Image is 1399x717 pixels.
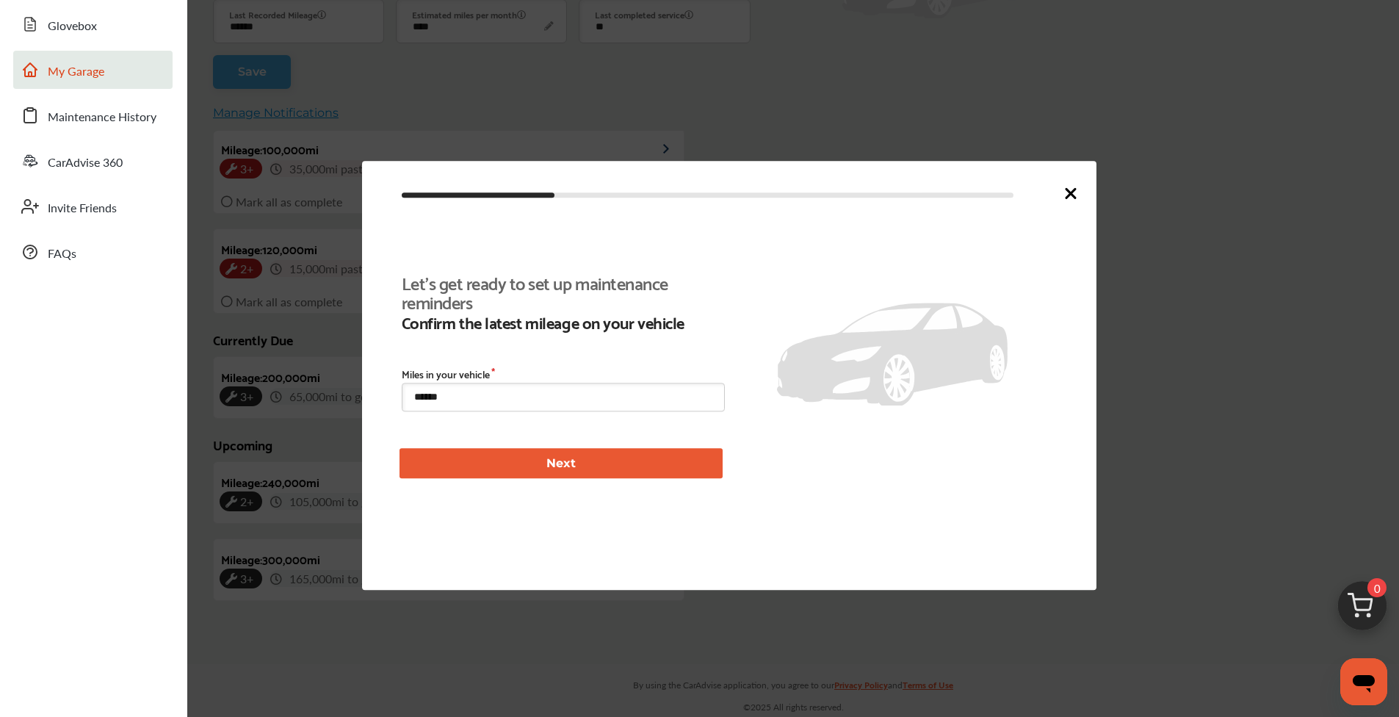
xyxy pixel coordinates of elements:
img: cart_icon.3d0951e8.svg [1327,574,1398,645]
b: Let's get ready to set up maintenance reminders [402,273,715,311]
span: Maintenance History [48,108,156,127]
img: placeholder_car.fcab19be.svg [777,303,1008,406]
button: Next [400,449,723,479]
span: FAQs [48,245,76,264]
b: Confirm the latest mileage on your vehicle [402,312,715,331]
a: FAQs [13,233,173,271]
a: Glovebox [13,5,173,43]
iframe: Button to launch messaging window [1340,658,1387,705]
span: Glovebox [48,17,97,36]
a: Maintenance History [13,96,173,134]
span: Invite Friends [48,199,117,218]
span: CarAdvise 360 [48,154,123,173]
span: My Garage [48,62,104,82]
a: CarAdvise 360 [13,142,173,180]
label: Miles in your vehicle [402,368,725,380]
span: 0 [1367,578,1387,597]
a: Invite Friends [13,187,173,226]
a: My Garage [13,51,173,89]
